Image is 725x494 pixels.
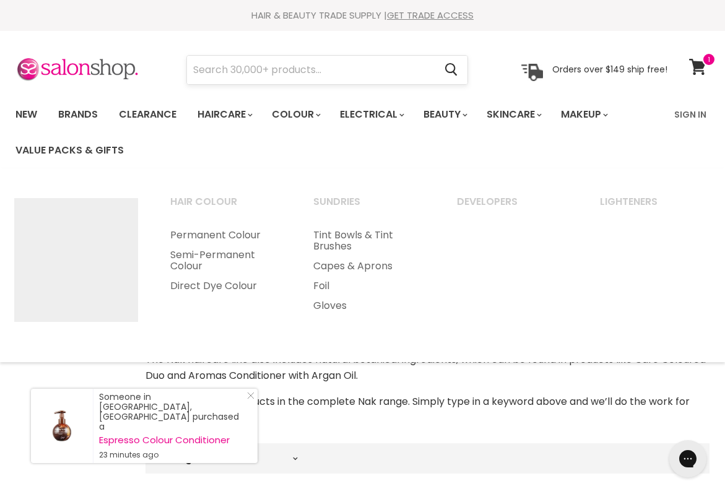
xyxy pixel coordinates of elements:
[298,225,438,256] a: Tint Bowls & Tint Brushes
[155,245,295,276] a: Semi-Permanent Colour
[584,192,725,223] a: Lighteners
[155,225,295,245] a: Permanent Colour
[99,450,245,460] small: 23 minutes ago
[552,102,615,128] a: Makeup
[387,9,474,22] a: GET TRADE ACCESS
[145,352,710,384] p: The Nak haircare line also includes natural botanical ingredients, which can be found in products...
[441,192,582,223] a: Developers
[155,225,295,296] ul: Main menu
[186,55,468,85] form: Product
[99,435,245,445] a: Espresso Colour Conditioner
[188,102,260,128] a: Haircare
[298,296,438,316] a: Gloves
[477,102,549,128] a: Skincare
[331,102,412,128] a: Electrical
[663,436,713,482] iframe: Gorgias live chat messenger
[155,276,295,296] a: Direct Dye Colour
[145,394,710,426] p: Salonshop offers products in the complete Nak range. Simply type in a keyword above and we’ll do ...
[414,102,475,128] a: Beauty
[31,389,93,463] a: Visit product page
[247,392,254,399] svg: Close Icon
[49,102,107,128] a: Brands
[6,102,46,128] a: New
[298,276,438,296] a: Foil
[187,56,435,84] input: Search
[155,453,192,464] label: Sorting
[298,192,438,223] a: Sundries
[6,137,133,163] a: Value Packs & Gifts
[155,192,295,223] a: Hair Colour
[435,56,467,84] button: Search
[242,392,254,404] a: Close Notification
[298,256,438,276] a: Capes & Aprons
[99,392,245,460] div: Someone in [GEOGRAPHIC_DATA], [GEOGRAPHIC_DATA] purchased a
[552,64,667,75] p: Orders over $149 ship free!
[263,102,328,128] a: Colour
[298,225,438,316] ul: Main menu
[667,102,714,128] a: Sign In
[6,97,667,168] ul: Main menu
[110,102,186,128] a: Clearance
